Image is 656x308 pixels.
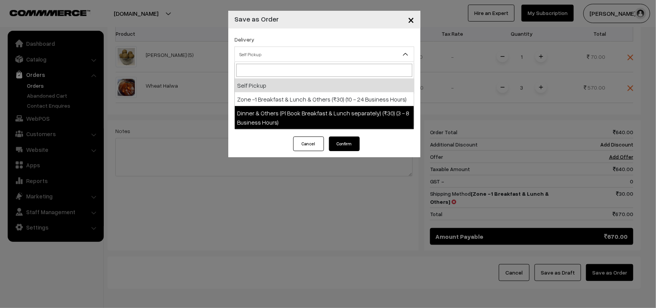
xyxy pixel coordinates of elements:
[402,8,420,32] button: Close
[234,14,279,24] h4: Save as Order
[235,92,414,106] li: Zone -1 Breakfast & Lunch & Others (₹30) (10 - 24 Business Hours)
[234,35,254,43] label: Delivery
[293,137,324,151] button: Cancel
[329,137,360,151] button: Confirm
[234,47,414,62] span: Self Pickup
[235,78,414,92] li: Self Pickup
[235,106,414,129] li: Dinner & Others (Pl Book Breakfast & Lunch separately) (₹30) (3 - 8 Business Hours)
[235,48,414,61] span: Self Pickup
[408,12,414,27] span: ×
